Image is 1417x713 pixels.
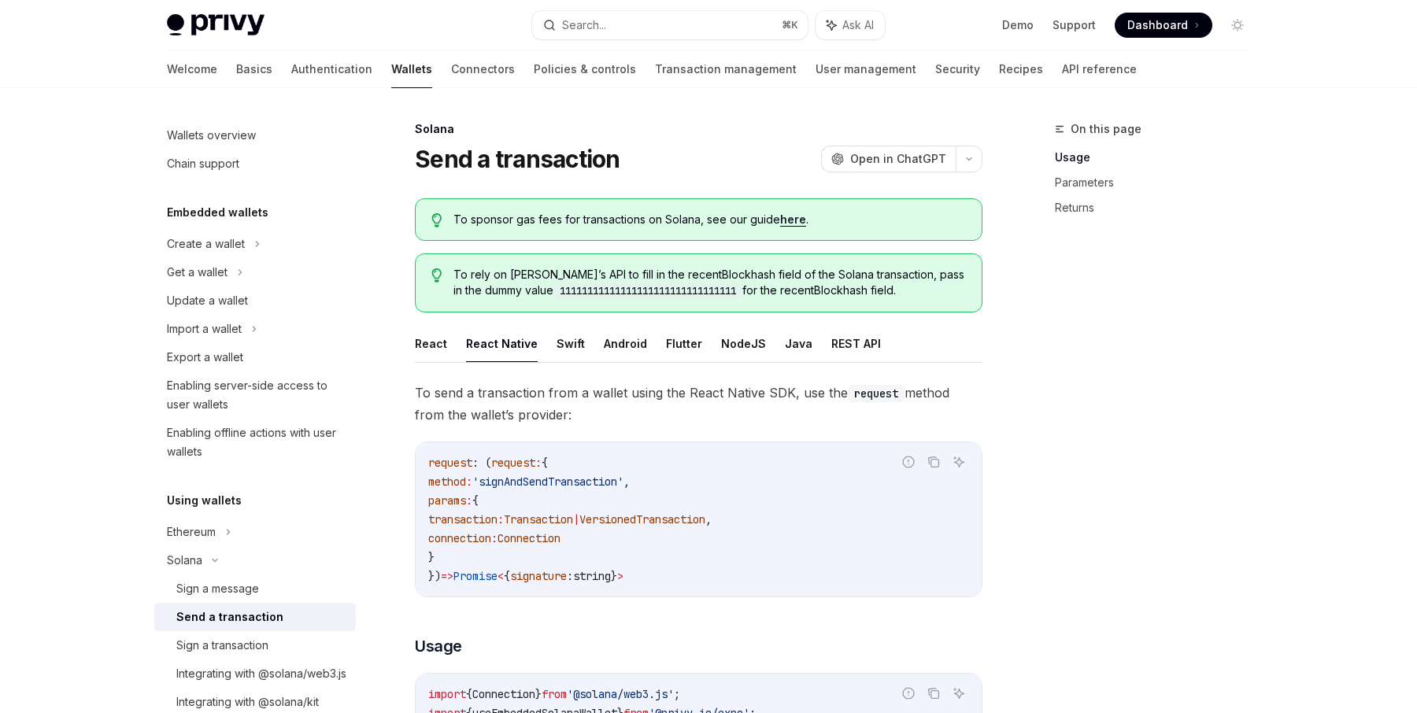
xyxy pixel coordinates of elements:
span: Connection [498,531,561,545]
button: Search...⌘K [532,11,808,39]
button: Ask AI [949,452,969,472]
span: from [542,687,567,701]
a: Wallets [391,50,432,88]
span: Dashboard [1127,17,1188,33]
a: Usage [1055,145,1263,170]
a: Enabling server-side access to user wallets [154,371,356,419]
button: NodeJS [721,325,766,362]
div: Update a wallet [167,291,248,310]
span: import [428,687,466,701]
svg: Tip [431,268,442,283]
span: } [611,569,617,583]
div: Search... [562,16,606,35]
a: Demo [1002,17,1034,33]
span: Promise [453,569,498,583]
div: Import a wallet [167,320,242,338]
span: request [491,456,535,470]
button: Toggle dark mode [1225,13,1250,38]
a: Export a wallet [154,343,356,371]
a: here [780,212,806,227]
span: '@solana/web3.js' [567,687,674,701]
a: Chain support [154,150,356,178]
div: Send a transaction [176,608,283,626]
div: Solana [167,551,202,570]
span: On this page [1071,120,1141,139]
span: transaction [428,512,498,526]
a: Wallets overview [154,121,356,150]
span: Transaction [504,512,573,526]
span: { [472,493,479,508]
div: Ethereum [167,523,216,541]
a: Update a wallet [154,286,356,315]
span: { [504,569,510,583]
span: Ask AI [842,17,874,33]
a: API reference [1062,50,1137,88]
span: request [428,456,472,470]
button: REST API [831,325,881,362]
span: Open in ChatGPT [850,151,946,167]
button: Android [604,325,647,362]
span: => [441,569,453,583]
a: Transaction management [655,50,797,88]
h5: Using wallets [167,491,242,510]
a: Authentication [291,50,372,88]
span: To rely on [PERSON_NAME]’s API to fill in the recentBlockhash field of the Solana transaction, pa... [453,267,966,299]
span: : [535,456,542,470]
a: Security [935,50,980,88]
div: Sign a transaction [176,636,268,655]
a: Enabling offline actions with user wallets [154,419,356,466]
button: Copy the contents from the code block [923,452,944,472]
a: Parameters [1055,170,1263,195]
span: To send a transaction from a wallet using the React Native SDK, use the method from the wallet’s ... [415,382,982,426]
a: Returns [1055,195,1263,220]
span: : [491,531,498,545]
span: connection [428,531,491,545]
button: Copy the contents from the code block [923,683,944,704]
a: Integrating with @solana/web3.js [154,659,356,688]
a: Sign a message [154,574,356,603]
a: Support [1053,17,1096,33]
button: Java [785,325,812,362]
a: Recipes [999,50,1043,88]
a: Welcome [167,50,217,88]
span: : [498,512,504,526]
span: : [466,475,472,489]
a: Policies & controls [534,50,636,88]
span: Connection [472,687,535,701]
span: signature [510,569,567,583]
div: Export a wallet [167,348,243,367]
button: Ask AI [816,11,885,39]
div: Wallets overview [167,126,256,145]
div: Enabling offline actions with user wallets [167,423,346,461]
span: : ( [472,456,491,470]
div: Integrating with @solana/kit [176,693,319,711]
span: ; [674,687,680,701]
span: ⌘ K [782,19,798,31]
a: Basics [236,50,272,88]
span: } [428,550,435,564]
code: 11111111111111111111111111111111 [553,283,742,299]
span: }) [428,569,441,583]
span: { [466,687,472,701]
button: Ask AI [949,683,969,704]
span: : [466,493,472,508]
h1: Send a transaction [415,145,620,173]
span: > [617,569,623,583]
span: , [705,512,712,526]
span: : [567,569,573,583]
a: Dashboard [1115,13,1212,38]
h5: Embedded wallets [167,203,268,222]
div: Integrating with @solana/web3.js [176,664,346,683]
code: request [848,385,905,402]
a: Connectors [451,50,515,88]
div: Get a wallet [167,263,228,282]
button: Report incorrect code [898,452,919,472]
span: | [573,512,579,526]
button: React Native [466,325,538,362]
a: Send a transaction [154,603,356,631]
img: light logo [167,14,265,36]
div: Sign a message [176,579,259,598]
div: Solana [415,121,982,137]
button: Open in ChatGPT [821,146,956,172]
a: Sign a transaction [154,631,356,659]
